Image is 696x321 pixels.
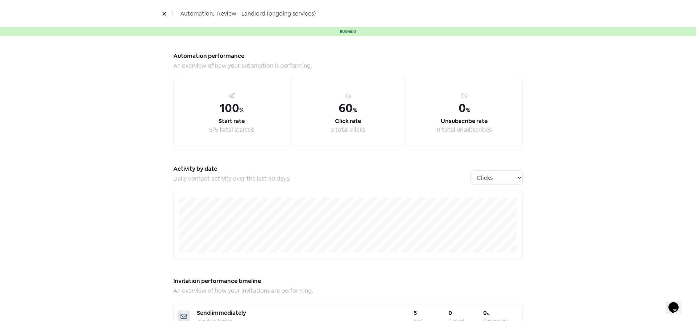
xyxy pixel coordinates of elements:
h5: Invitation performance timeline [173,276,523,287]
div: An overview of how your invitations are performing. [173,287,523,295]
div: Start rate [219,117,245,126]
div: 100 [220,100,244,117]
h5: Automation performance [173,51,523,62]
b: 0 [448,309,452,317]
span: Automation: [180,9,214,18]
div: 0 total unsubscribes [437,126,492,134]
div: An overview of how your automation is performing. [173,62,523,70]
div: Daily contact activity over the last 30 days. [173,174,471,183]
span: % [239,106,244,114]
span: Send immediately [197,309,246,317]
b: 0 [483,309,489,317]
b: 5 [414,309,417,317]
div: Click rate [335,117,361,126]
div: Unsubscribe rate [441,117,488,126]
div: 3 total clicks [331,126,365,134]
span: % [353,106,357,114]
iframe: chat widget [666,292,689,314]
h5: Activity by date [173,164,471,174]
div: 60 [339,100,357,117]
span: % [487,312,489,316]
span: % [466,106,470,114]
div: 5/5 total started [209,126,254,134]
div: 0 [459,100,470,117]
